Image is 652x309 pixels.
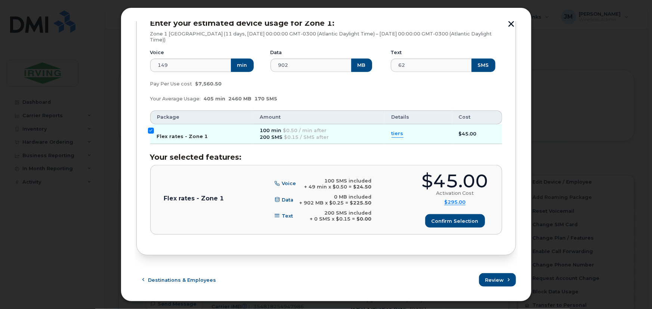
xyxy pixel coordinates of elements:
span: 170 SMS [255,96,278,102]
th: Package [150,110,253,124]
span: Review [485,277,504,284]
p: Flex rates - Zone 1 [164,196,224,202]
div: 200 SMS included [310,210,371,216]
span: 405 min [204,96,226,102]
button: Confirm selection [425,214,485,228]
span: $0.15 / SMS after [284,134,329,140]
b: $0.00 [356,216,371,222]
span: 100 min [260,128,281,133]
span: Destinations & Employees [148,277,216,284]
th: Amount [253,110,384,124]
div: 0 MB included [299,194,371,200]
span: $0.15 = [336,216,355,222]
td: $45.00 [452,124,502,144]
label: Data [271,50,282,56]
input: Flex rates - Zone 1 [148,128,154,134]
label: Text [391,50,402,56]
span: + 0 SMS x [310,216,334,222]
h3: Your selected features: [150,153,502,161]
b: $225.50 [350,200,371,206]
span: Text [282,213,293,219]
span: Data [282,197,293,203]
span: Voice [282,181,296,187]
span: + 902 MB x [299,200,328,206]
th: Details [385,110,452,124]
span: $0.50 / min after [283,128,327,133]
label: Voice [150,50,164,56]
span: $7,560.50 [195,81,222,87]
span: + 49 min x [304,184,331,190]
span: $0.50 = [333,184,352,190]
div: $45.00 [422,172,488,190]
button: min [231,59,254,72]
b: $24.50 [353,184,371,190]
span: 200 SMS [260,134,282,140]
span: Confirm selection [432,218,479,225]
button: SMS [472,59,495,72]
summary: $295.00 [444,199,466,206]
button: Review [479,273,516,287]
summary: tiers [392,130,404,137]
div: Activation Cost [436,190,474,196]
span: Flex rates - Zone 1 [157,134,208,139]
span: Your Average Usage: [150,96,201,102]
span: 2460 MB [229,96,252,102]
th: Cost [452,110,502,124]
p: Zone 1 [GEOGRAPHIC_DATA] (11 days, [DATE] 00:00:00 GMT-0300 (Atlantic Daylight Time) – [DATE] 00:... [150,31,502,43]
span: Pay Per Use cost [150,81,192,87]
div: 100 SMS included [304,178,371,184]
button: Destinations & Employees [136,273,223,287]
button: MB [351,59,372,72]
span: $0.25 = [329,200,348,206]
